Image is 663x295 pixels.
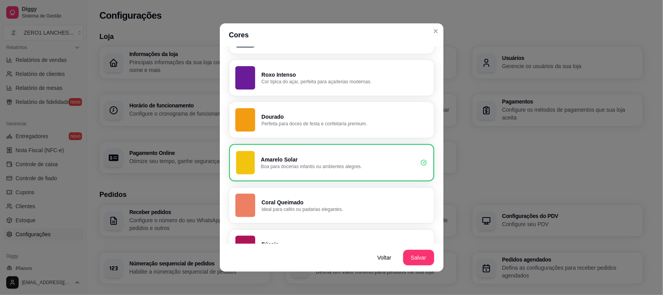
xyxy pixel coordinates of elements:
[261,206,428,212] p: Ideal para cafés ou padarias elegantes.
[403,250,434,265] button: Salvar
[261,163,415,170] p: Boa para docerias infantis ou ambientes alegres.
[261,121,428,127] p: Perfeita para doces de festa e confeitaria premium.
[430,25,442,37] button: Close
[229,102,434,138] button: DouradoPerfeita para doces de festa e confeitaria premium.
[261,241,428,248] p: Fúcsia
[229,188,434,223] button: Coral QueimadoIdeal para cafés ou padarias elegantes.
[229,144,434,181] button: Amarelo SolarBoa para docerias infantis ou ambientes alegres.
[220,23,444,47] header: Cores
[229,60,434,96] button: Roxo IntensoCor típica do açaí, perfeita para açaíterias modernas.
[261,113,428,121] p: Dourado
[261,71,428,79] p: Roxo Intenso
[261,198,428,206] p: Coral Queimado
[261,156,415,163] p: Amarelo Solar
[261,79,428,85] p: Cor típica do açaí, perfeita para açaíterias modernas.
[369,250,400,265] button: Voltar
[229,230,434,265] button: FúcsiaBoa para marcas femininas e modernas.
